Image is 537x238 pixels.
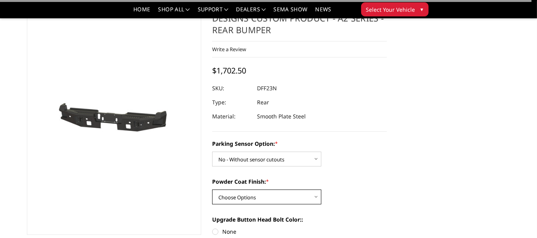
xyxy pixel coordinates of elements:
[158,7,190,18] a: shop all
[212,109,251,123] dt: Material:
[236,7,266,18] a: Dealers
[257,81,277,95] dd: DFF23N
[273,7,307,18] a: SEMA Show
[198,7,229,18] a: Support
[133,7,150,18] a: Home
[366,5,415,14] span: Select Your Vehicle
[315,7,331,18] a: News
[212,140,387,148] label: Parking Sensor Option:
[257,95,269,109] dd: Rear
[361,2,429,16] button: Select Your Vehicle
[212,95,251,109] dt: Type:
[212,177,387,186] label: Powder Coat Finish:
[212,81,251,95] dt: SKU:
[498,200,537,238] iframe: Chat Widget
[27,0,202,235] a: 2023-2025 Ford F250-350-450 - DBL Designs Custom Product - A2 Series - Rear Bumper
[212,0,387,41] h1: [DATE]-[DATE] Ford F250-350-450 - DBL Designs Custom Product - A2 Series - Rear Bumper
[212,65,246,76] span: $1,702.50
[257,109,306,123] dd: Smooth Plate Steel
[212,46,246,53] a: Write a Review
[421,5,424,13] span: ▾
[212,227,387,236] label: None
[212,215,387,224] label: Upgrade Button Head Bolt Color::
